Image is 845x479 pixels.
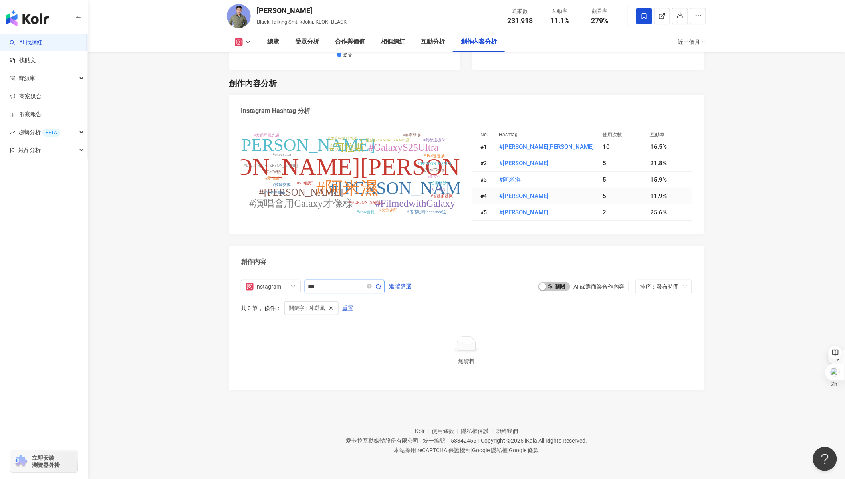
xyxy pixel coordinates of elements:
[424,138,446,142] tspan: #我都這樣付
[480,175,492,184] div: # 3
[389,280,411,293] span: 進階篩選
[478,437,479,444] span: |
[651,143,684,151] div: 16.5%
[10,451,77,472] a: chrome extension立即安裝 瀏覽器外掛
[499,172,521,188] button: #阿米濕
[329,178,478,198] tspan: #[PERSON_NAME]
[492,155,596,172] td: #可謙
[596,130,644,139] th: 使用次數
[394,445,539,455] span: 本站採用 reCAPTCHA 保護機制
[255,280,281,293] div: Instagram
[344,53,353,58] div: 影音
[678,36,706,48] div: 近三個月
[429,181,447,185] tspan: #芒果冰沙
[591,17,609,25] span: 279%
[13,455,28,468] img: chrome extension
[360,138,410,142] tspan: #一雞鍋[PERSON_NAME]店
[499,139,594,155] button: #[PERSON_NAME][PERSON_NAME]
[651,208,684,217] div: 25.6%
[369,142,439,153] tspan: #GalaxyS25Ultra
[640,280,680,293] div: 排序：發布時間
[346,437,419,444] div: 愛卡拉互動媒體股份有限公司
[651,192,684,200] div: 11.9%
[585,7,615,15] div: 觀看率
[508,447,509,453] span: |
[10,39,42,47] a: searchAI 找網紅
[499,188,549,204] button: #[PERSON_NAME]
[644,204,692,221] td: 25.6%
[603,143,644,151] div: 10
[297,181,313,185] tspan: #518熊班
[244,163,298,168] tspan: #Uber也有小[PERSON_NAME]
[525,437,537,444] a: iKala
[273,182,291,187] tspan: #技能交換
[813,447,837,471] iframe: Help Scout Beacon - Open
[424,154,445,158] tspan: #iPad週週抽
[480,143,492,151] div: # 1
[316,178,378,198] tspan: #阿米濕
[158,154,550,180] tspan: #[PERSON_NAME][PERSON_NAME]
[429,187,447,192] tspan: #天天65折
[499,192,548,200] span: #[PERSON_NAME]
[42,129,60,137] div: BETA
[257,6,347,16] div: [PERSON_NAME]
[381,37,405,47] div: 相似網紅
[481,437,587,444] div: Copyright © 2025 All Rights Reserved.
[492,204,596,221] td: #楊楊
[259,187,343,198] tspan: #[PERSON_NAME]
[496,428,518,434] a: 聯絡我們
[328,136,358,141] tspan: #28茉粉角輕乳茶
[10,130,15,135] span: rise
[431,194,453,198] tspan: #省越多越爽
[423,437,476,444] div: 統一編號：53342456
[257,19,347,25] span: Black Talking Shit, k3okii, KEOKI BLACK
[507,16,533,25] span: 231,918
[267,37,279,47] div: 總覽
[472,130,492,139] th: No.
[418,162,451,166] tspan: #[PERSON_NAME]
[499,143,594,151] span: #[PERSON_NAME][PERSON_NAME]
[499,155,549,171] button: #[PERSON_NAME]
[18,69,35,87] span: 資源庫
[651,159,684,168] div: 21.8%
[415,428,432,434] a: Kolr
[420,437,421,444] span: |
[329,142,365,153] tspan: #阿拉斯
[249,198,353,209] tspan: #演唱會用Galaxy才像樣
[421,37,445,47] div: 互動分析
[499,175,521,184] span: #阿米濕
[266,176,284,180] tspan: #愛情城市
[273,152,291,156] tspan: #pxpayplus
[603,192,644,200] div: 5
[492,188,596,204] td: #瑞莎
[499,204,549,220] button: #[PERSON_NAME]
[244,357,689,366] div: 無資料
[342,302,354,315] button: 重置
[241,107,310,115] div: Instagram Hashtag 分析
[472,447,508,453] a: Google 隱私權
[480,159,492,168] div: # 2
[644,188,692,204] td: 11.9%
[241,257,266,266] div: 創作內容
[428,174,442,179] tspan: #全支付
[492,139,596,155] td: #布萊克薛薛
[264,190,286,195] tspan: #沉浸式體驗
[380,208,398,212] tspan: #火箭速配
[335,37,365,47] div: 合作與價值
[461,428,496,434] a: 隱私權保護
[505,7,535,15] div: 追蹤數
[480,192,492,200] div: # 4
[573,283,625,290] div: AI 篩選商業合作內容
[480,208,492,217] div: # 5
[644,139,692,155] td: 16.5%
[367,284,372,289] span: close-circle
[254,133,280,137] tspan: #大稻埕罵九遍
[32,454,60,469] span: 立即安裝 瀏覽器外掛
[18,141,41,159] span: 競品分析
[6,10,49,26] img: logo
[424,168,446,172] tspan: #現在不準笑
[603,175,644,184] div: 5
[357,210,375,214] tspan: #wow會員
[492,130,596,139] th: Hashtag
